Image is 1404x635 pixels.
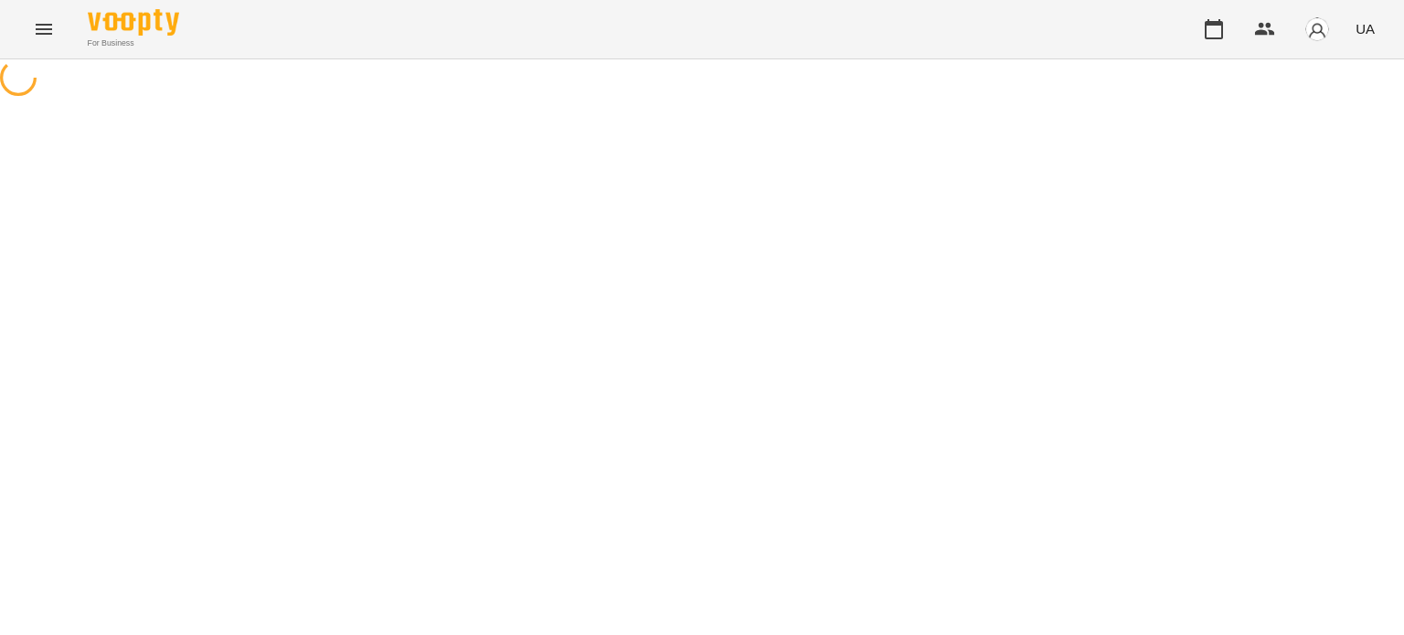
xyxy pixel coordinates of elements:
[1304,16,1330,42] img: avatar_s.png
[1348,12,1382,46] button: UA
[1356,19,1375,38] span: UA
[88,9,179,36] img: Voopty Logo
[22,7,66,51] button: Menu
[88,37,179,49] span: For Business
